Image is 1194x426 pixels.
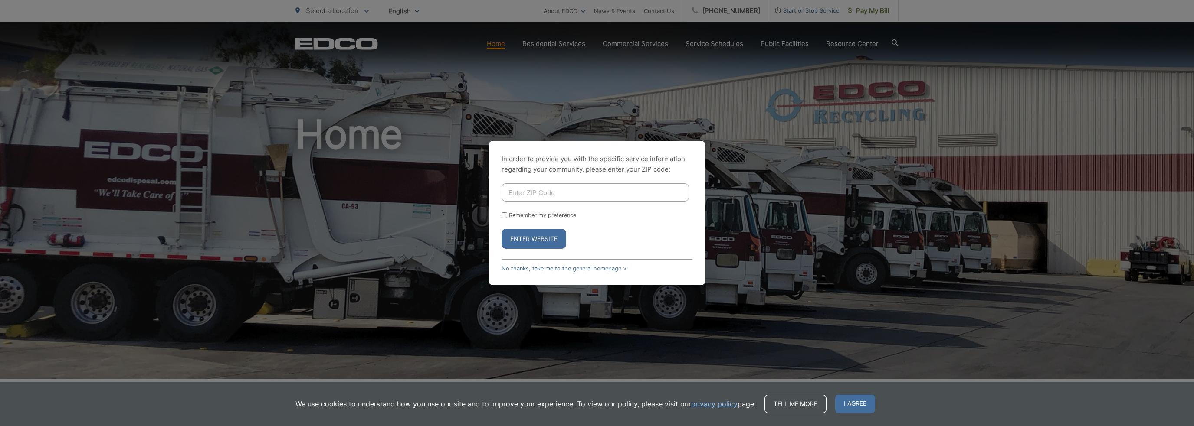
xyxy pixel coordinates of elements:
label: Remember my preference [509,212,576,218]
button: Enter Website [502,229,566,249]
span: I agree [835,395,875,413]
a: privacy policy [691,399,738,409]
a: Tell me more [764,395,827,413]
input: Enter ZIP Code [502,183,689,202]
p: We use cookies to understand how you use our site and to improve your experience. To view our pol... [295,399,756,409]
p: In order to provide you with the specific service information regarding your community, please en... [502,154,692,175]
a: No thanks, take me to the general homepage > [502,265,627,272]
